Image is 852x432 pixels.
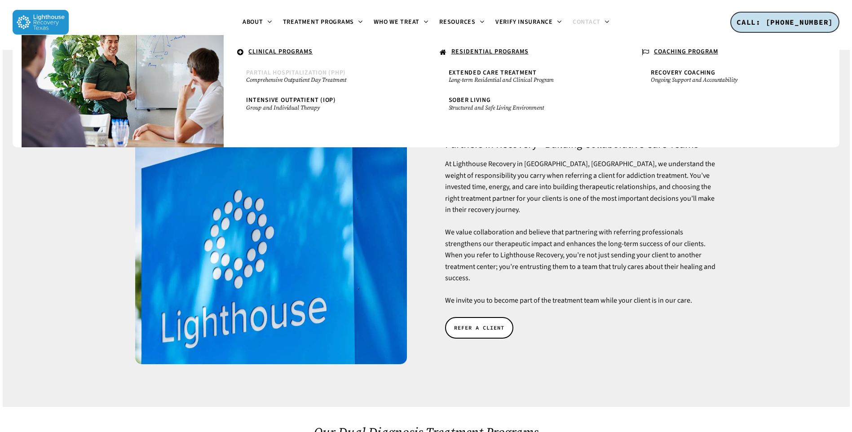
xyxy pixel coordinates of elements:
span: Partial Hospitalization (PHP) [246,68,346,77]
a: . [31,44,215,60]
small: Ongoing Support and Accountability [651,76,808,84]
small: Group and Individual Therapy [246,104,403,111]
span: Who We Treat [374,18,419,26]
a: Who We Treat [368,19,434,26]
span: About [243,18,263,26]
span: We invite you to become part of the treatment team while your client is in our care. [445,295,692,305]
u: RESIDENTIAL PROGRAMS [451,47,529,56]
a: Partial Hospitalization (PHP)Comprehensive Outpatient Day Treatment [242,65,408,88]
span: Treatment Programs [283,18,354,26]
span: We value collaboration and believe that partnering with referring professionals strengthens our t... [445,227,715,283]
a: Resources [434,19,490,26]
span: Contact [573,18,600,26]
a: Recovery CoachingOngoing Support and Accountability [646,65,812,88]
a: Extended Care TreatmentLong-term Residential and Clinical Program [444,65,610,88]
a: Contact [567,19,615,26]
span: At Lighthouse Recovery in [GEOGRAPHIC_DATA], [GEOGRAPHIC_DATA], we understand the weight of respo... [445,159,715,215]
a: Intensive Outpatient (IOP)Group and Individual Therapy [242,93,408,115]
a: REFER A CLIENT [445,317,513,339]
span: Extended Care Treatment [449,68,537,77]
span: Recovery Coaching [651,68,715,77]
span: Intensive Outpatient (IOP) [246,96,336,105]
a: Treatment Programs [278,19,369,26]
u: COACHING PROGRAM [654,47,718,56]
span: CALL: [PHONE_NUMBER] [737,18,833,26]
small: Structured and Safe Living Environment [449,104,606,111]
a: COACHING PROGRAM [637,44,821,61]
a: CALL: [PHONE_NUMBER] [730,12,839,33]
img: Lighthouse Recovery Texas [13,10,69,35]
a: RESIDENTIAL PROGRAMS [435,44,619,61]
a: Sober LivingStructured and Safe Living Environment [444,93,610,115]
span: Resources [439,18,476,26]
span: . [35,47,37,56]
a: About [237,19,278,26]
u: CLINICAL PROGRAMS [248,47,313,56]
span: Sober Living [449,96,491,105]
a: CLINICAL PROGRAMS [233,44,417,61]
span: REFER A CLIENT [454,323,504,332]
small: Long-term Residential and Clinical Program [449,76,606,84]
h4: Partners in Recovery - Building Collaborative Care Teams [445,139,717,150]
span: Verify Insurance [495,18,553,26]
a: Verify Insurance [490,19,567,26]
small: Comprehensive Outpatient Day Treatment [246,76,403,84]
